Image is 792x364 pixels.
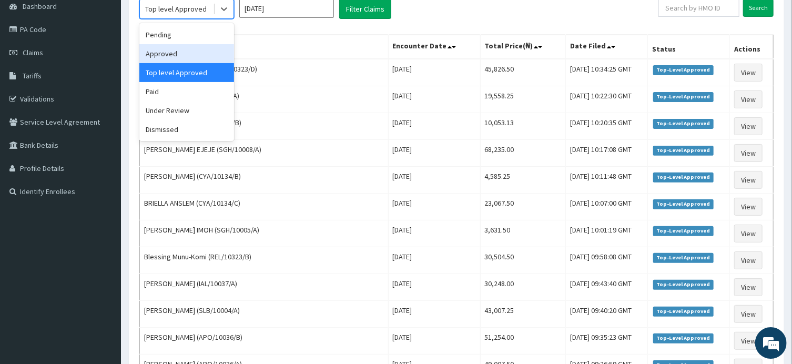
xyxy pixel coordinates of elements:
[388,247,480,274] td: [DATE]
[139,44,234,63] div: Approved
[565,86,647,113] td: [DATE] 10:22:30 GMT
[653,333,714,343] span: Top-Level Approved
[140,140,389,167] td: [PERSON_NAME] EJEJE (SGH/10008/A)
[388,328,480,355] td: [DATE]
[388,140,480,167] td: [DATE]
[140,59,389,86] td: Ifeoluwakitan Oniyide (SLB/10323/D)
[653,146,714,155] span: Top-Level Approved
[388,301,480,328] td: [DATE]
[734,117,763,135] a: View
[734,144,763,162] a: View
[145,4,207,14] div: Top level Approved
[653,226,714,236] span: Top-Level Approved
[565,301,647,328] td: [DATE] 09:40:20 GMT
[565,194,647,220] td: [DATE] 10:07:00 GMT
[140,247,389,274] td: Blessing Munu-Komi (REL/10323/B)
[565,328,647,355] td: [DATE] 09:35:23 GMT
[653,280,714,289] span: Top-Level Approved
[734,64,763,82] a: View
[139,63,234,82] div: Top level Approved
[23,48,43,57] span: Claims
[653,199,714,209] span: Top-Level Approved
[23,2,57,11] span: Dashboard
[139,101,234,120] div: Under Review
[480,328,565,355] td: 51,254.00
[565,247,647,274] td: [DATE] 09:58:08 GMT
[653,92,714,102] span: Top-Level Approved
[388,220,480,247] td: [DATE]
[388,167,480,194] td: [DATE]
[388,274,480,301] td: [DATE]
[565,220,647,247] td: [DATE] 10:01:19 GMT
[61,113,145,219] span: We're online!
[734,225,763,242] a: View
[480,301,565,328] td: 43,007.25
[734,305,763,323] a: View
[734,251,763,269] a: View
[388,113,480,140] td: [DATE]
[653,307,714,316] span: Top-Level Approved
[388,86,480,113] td: [DATE]
[480,274,565,301] td: 30,248.00
[140,194,389,220] td: BRIELLA ANSLEM (CYA/10134/C)
[139,25,234,44] div: Pending
[480,113,565,140] td: 10,053.13
[730,35,774,59] th: Actions
[388,35,480,59] th: Encounter Date
[139,82,234,101] div: Paid
[388,59,480,86] td: [DATE]
[140,167,389,194] td: [PERSON_NAME] (CYA/10134/B)
[480,194,565,220] td: 23,067.50
[19,53,43,79] img: d_794563401_company_1708531726252_794563401
[480,247,565,274] td: 30,504.50
[480,167,565,194] td: 4,585.25
[648,35,730,59] th: Status
[653,173,714,182] span: Top-Level Approved
[172,5,198,31] div: Minimize live chat window
[140,220,389,247] td: [PERSON_NAME] IMOH (SGH/10005/A)
[734,90,763,108] a: View
[565,113,647,140] td: [DATE] 10:20:35 GMT
[140,301,389,328] td: [PERSON_NAME] (SLB/10004/A)
[734,198,763,216] a: View
[480,140,565,167] td: 68,235.00
[139,120,234,139] div: Dismissed
[140,86,389,113] td: [PERSON_NAME] (JEE/10066/A)
[480,59,565,86] td: 45,826.50
[55,59,177,73] div: Chat with us now
[734,332,763,350] a: View
[653,253,714,262] span: Top-Level Approved
[565,274,647,301] td: [DATE] 09:43:40 GMT
[734,171,763,189] a: View
[480,35,565,59] th: Total Price(₦)
[653,119,714,128] span: Top-Level Approved
[140,274,389,301] td: [PERSON_NAME] (IAL/10037/A)
[565,140,647,167] td: [DATE] 10:17:08 GMT
[140,35,389,59] th: Name
[565,59,647,86] td: [DATE] 10:34:25 GMT
[480,220,565,247] td: 3,631.50
[480,86,565,113] td: 19,558.25
[140,113,389,140] td: [PERSON_NAME] (USD/10008/B)
[388,194,480,220] td: [DATE]
[23,71,42,80] span: Tariffs
[565,35,647,59] th: Date Filed
[653,65,714,75] span: Top-Level Approved
[140,328,389,355] td: [PERSON_NAME] (APO/10036/B)
[565,167,647,194] td: [DATE] 10:11:48 GMT
[734,278,763,296] a: View
[5,248,200,285] textarea: Type your message and hit 'Enter'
